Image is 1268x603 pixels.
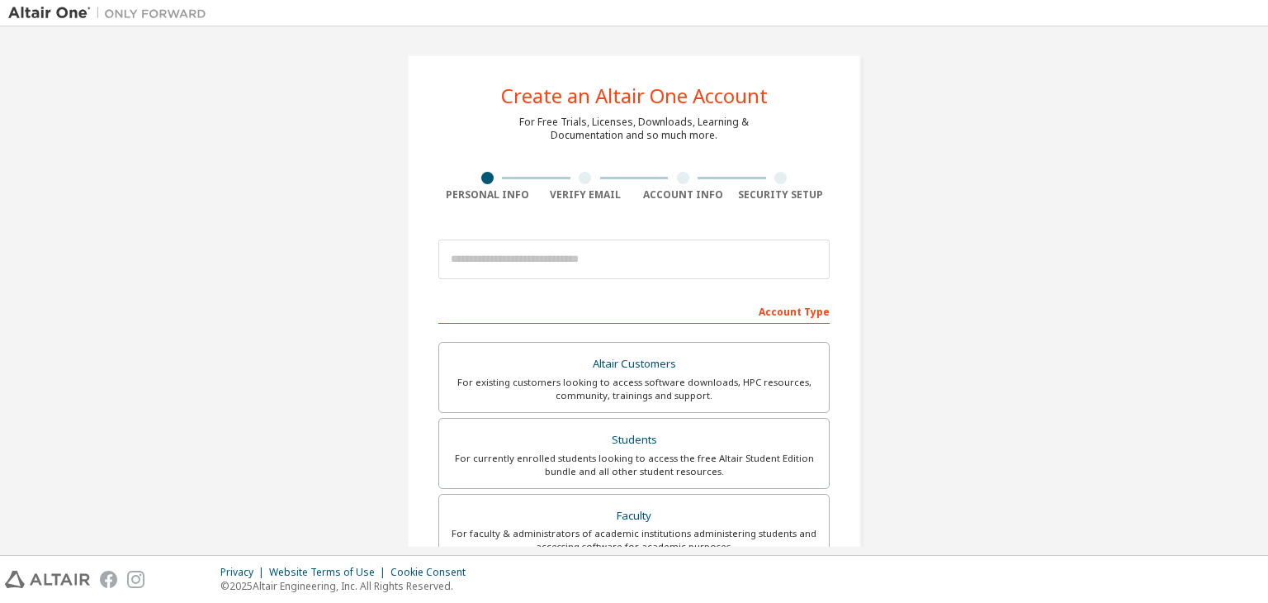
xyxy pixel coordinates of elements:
div: Website Terms of Use [269,566,390,579]
div: Privacy [220,566,269,579]
img: Altair One [8,5,215,21]
img: instagram.svg [127,571,144,588]
img: facebook.svg [100,571,117,588]
div: Create an Altair One Account [501,86,768,106]
div: Cookie Consent [390,566,475,579]
div: For existing customers looking to access software downloads, HPC resources, community, trainings ... [449,376,819,402]
div: Students [449,429,819,452]
div: Account Info [634,188,732,202]
div: For faculty & administrators of academic institutions administering students and accessing softwa... [449,527,819,553]
div: Personal Info [438,188,537,202]
div: Security Setup [732,188,830,202]
div: For currently enrolled students looking to access the free Altair Student Edition bundle and all ... [449,452,819,478]
div: Faculty [449,505,819,528]
img: altair_logo.svg [5,571,90,588]
div: Altair Customers [449,353,819,376]
div: Verify Email [537,188,635,202]
div: For Free Trials, Licenses, Downloads, Learning & Documentation and so much more. [519,116,749,142]
div: Account Type [438,297,830,324]
p: © 2025 Altair Engineering, Inc. All Rights Reserved. [220,579,475,593]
